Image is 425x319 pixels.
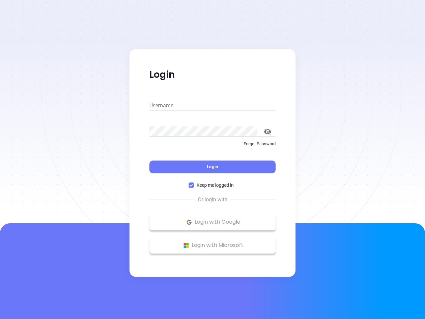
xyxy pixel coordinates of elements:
a: Forgot Password [149,141,276,153]
button: Login [149,160,276,173]
p: Login [149,69,276,81]
button: toggle password visibility [260,124,276,140]
p: Login with Microsoft [153,240,272,250]
img: Microsoft Logo [182,241,190,250]
span: Or login with [195,196,231,204]
button: Microsoft Logo Login with Microsoft [149,237,276,254]
p: Forgot Password [149,141,276,147]
span: Keep me logged in [194,181,236,189]
img: Google Logo [185,218,193,226]
button: Google Logo Login with Google [149,214,276,230]
p: Login with Google [153,217,272,227]
span: Login [207,164,218,169]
